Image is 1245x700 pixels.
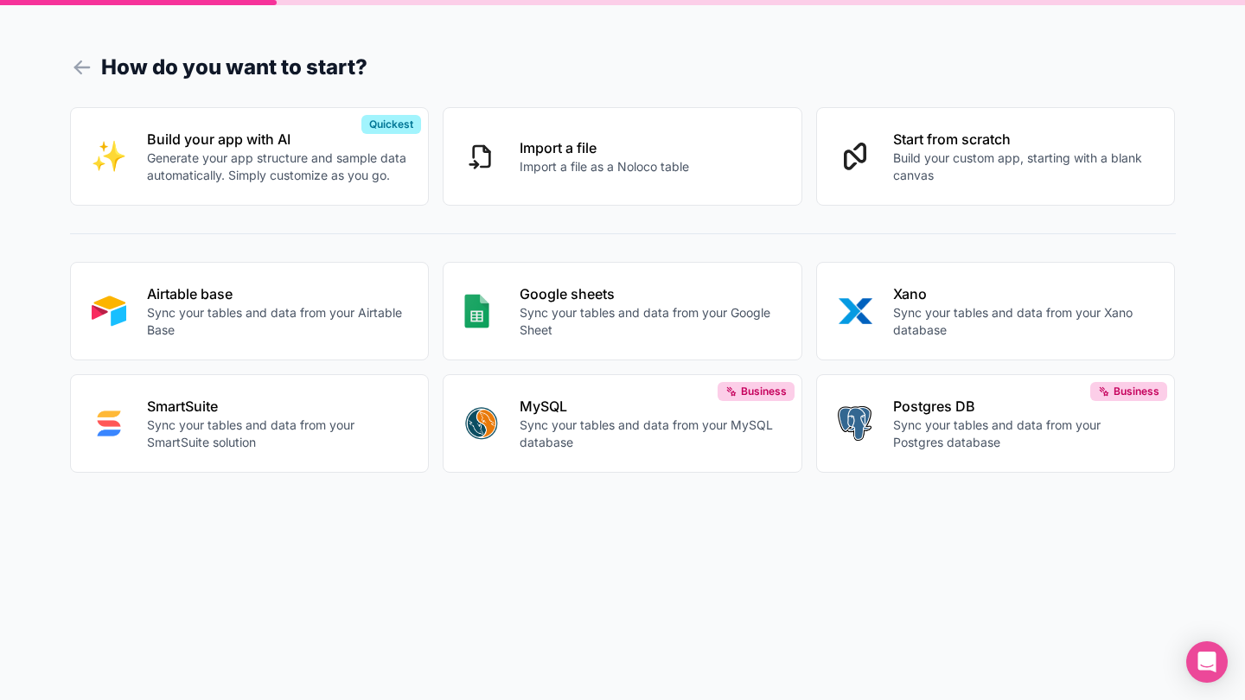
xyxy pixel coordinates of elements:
[70,374,430,473] button: SMART_SUITESmartSuiteSync your tables and data from your SmartSuite solution
[816,374,1176,473] button: POSTGRESPostgres DBSync your tables and data from your Postgres databaseBusiness
[147,396,408,417] p: SmartSuite
[520,417,781,451] p: Sync your tables and data from your MySQL database
[741,385,787,398] span: Business
[147,129,408,150] p: Build your app with AI
[520,137,689,158] p: Import a file
[893,417,1154,451] p: Sync your tables and data from your Postgres database
[893,150,1154,184] p: Build your custom app, starting with a blank canvas
[893,283,1154,304] p: Xano
[816,262,1176,360] button: XANOXanoSync your tables and data from your Xano database
[893,129,1154,150] p: Start from scratch
[147,304,408,339] p: Sync your tables and data from your Airtable Base
[361,115,421,134] div: Quickest
[70,262,430,360] button: AIRTABLEAirtable baseSync your tables and data from your Airtable Base
[893,396,1154,417] p: Postgres DB
[464,406,499,441] img: MYSQL
[443,262,802,360] button: GOOGLE_SHEETSGoogle sheetsSync your tables and data from your Google Sheet
[520,158,689,175] p: Import a file as a Noloco table
[838,406,871,441] img: POSTGRES
[520,283,781,304] p: Google sheets
[147,417,408,451] p: Sync your tables and data from your SmartSuite solution
[893,304,1154,339] p: Sync your tables and data from your Xano database
[838,294,872,328] img: XANO
[816,107,1176,206] button: Start from scratchBuild your custom app, starting with a blank canvas
[443,374,802,473] button: MYSQLMySQLSync your tables and data from your MySQL databaseBusiness
[92,294,126,328] img: AIRTABLE
[520,396,781,417] p: MySQL
[92,406,126,441] img: SMART_SUITE
[464,294,489,328] img: GOOGLE_SHEETS
[147,150,408,184] p: Generate your app structure and sample data automatically. Simply customize as you go.
[1114,385,1159,398] span: Business
[70,107,430,206] button: INTERNAL_WITH_AIBuild your app with AIGenerate your app structure and sample data automatically. ...
[1186,641,1228,683] div: Open Intercom Messenger
[443,107,802,206] button: Import a fileImport a file as a Noloco table
[70,52,1176,83] h1: How do you want to start?
[147,283,408,304] p: Airtable base
[92,139,126,174] img: INTERNAL_WITH_AI
[520,304,781,339] p: Sync your tables and data from your Google Sheet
